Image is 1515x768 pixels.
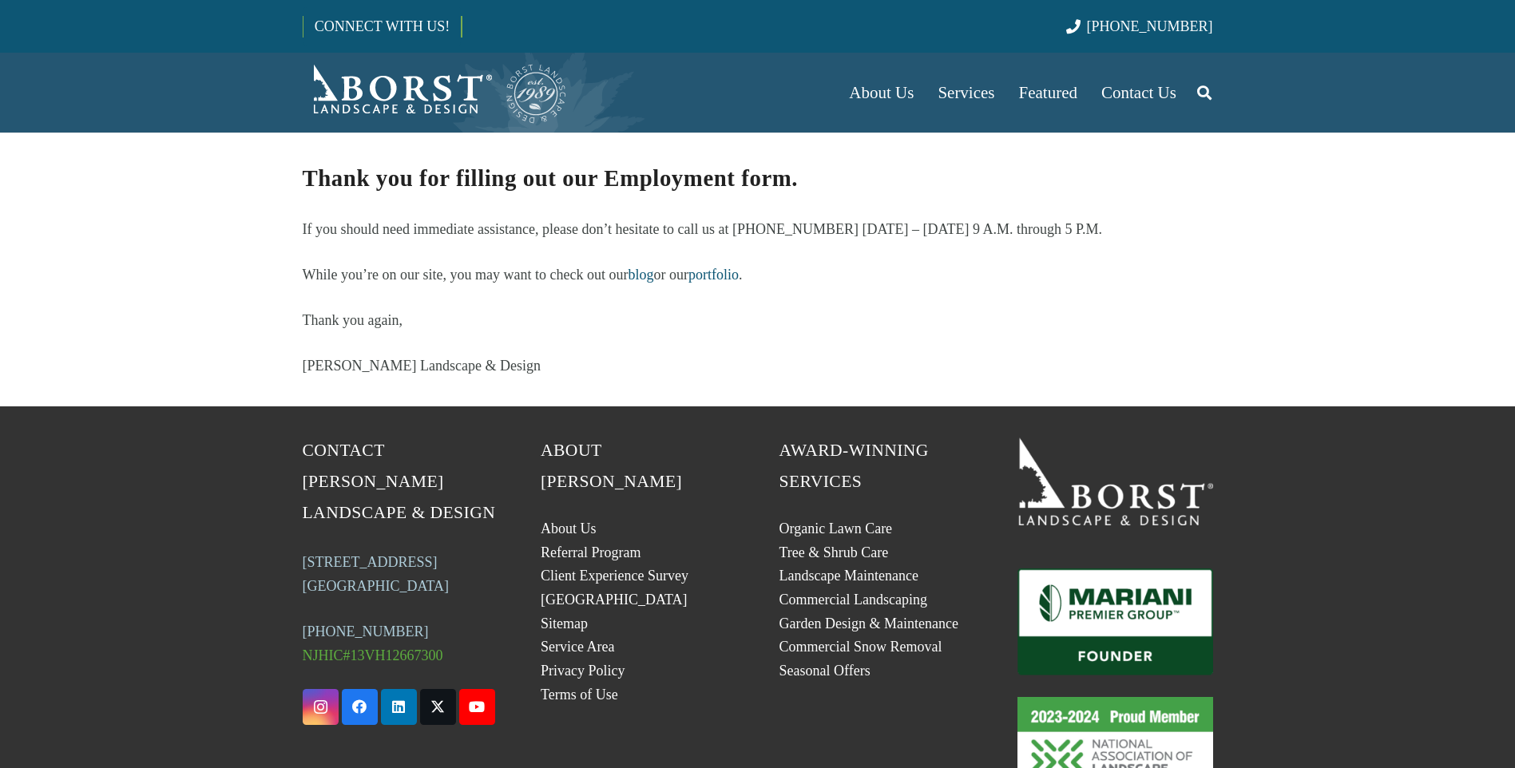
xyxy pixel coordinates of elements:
[303,441,496,522] span: Contact [PERSON_NAME] Landscape & Design
[303,165,799,191] strong: Thank you for filling out our Employment form.
[779,568,918,584] a: Landscape Maintenance
[1087,18,1213,34] span: [PHONE_NUMBER]
[303,263,1213,287] p: While you’re on our site, you may want to check out our or our .
[1089,53,1188,133] a: Contact Us
[849,83,914,102] span: About Us
[541,544,641,560] a: Referral Program
[779,639,942,655] a: Commercial Snow Removal
[541,687,618,703] a: Terms of Use
[303,308,1213,332] p: Thank you again,
[303,217,1213,241] p: If you should need immediate assistance, please don’t hesitate to call us at [PHONE_NUMBER] [DATE...
[1188,73,1220,113] a: Search
[779,663,871,679] a: Seasonal Offers
[1017,435,1213,525] a: 19BorstLandscape_Logo_W
[381,689,417,725] a: LinkedIn
[303,554,450,594] a: [STREET_ADDRESS][GEOGRAPHIC_DATA]
[628,267,653,283] a: blog
[938,83,994,102] span: Services
[1066,18,1212,34] a: [PHONE_NUMBER]
[459,689,495,725] a: YouTube
[541,639,614,655] a: Service Area
[541,568,688,584] a: Client Experience Survey
[541,521,597,536] a: About Us
[837,53,926,133] a: About Us
[342,689,378,725] a: Facebook
[1019,83,1077,102] span: Featured
[541,441,682,491] span: About [PERSON_NAME]
[688,267,739,283] a: portfolio
[303,647,443,663] span: NJHIC#13VH12667300
[926,53,1006,133] a: Services
[303,7,461,46] a: CONNECT WITH US!
[1101,83,1176,102] span: Contact Us
[1007,53,1089,133] a: Featured
[779,521,893,536] a: Organic Lawn Care
[303,61,568,125] a: Borst-Logo
[541,616,588,631] a: Sitemap
[779,441,929,491] span: Award-Winning Services
[303,689,339,725] a: Instagram
[779,544,889,560] a: Tree & Shrub Care
[1017,568,1213,675] a: Mariani_Badge_Full_Founder
[779,592,927,608] a: Commercial Landscaping
[420,689,456,725] a: X
[541,663,625,679] a: Privacy Policy
[779,616,958,631] a: Garden Design & Maintenance
[303,624,429,639] a: [PHONE_NUMBER]
[303,354,1213,378] p: [PERSON_NAME] Landscape & Design
[541,592,688,608] a: [GEOGRAPHIC_DATA]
